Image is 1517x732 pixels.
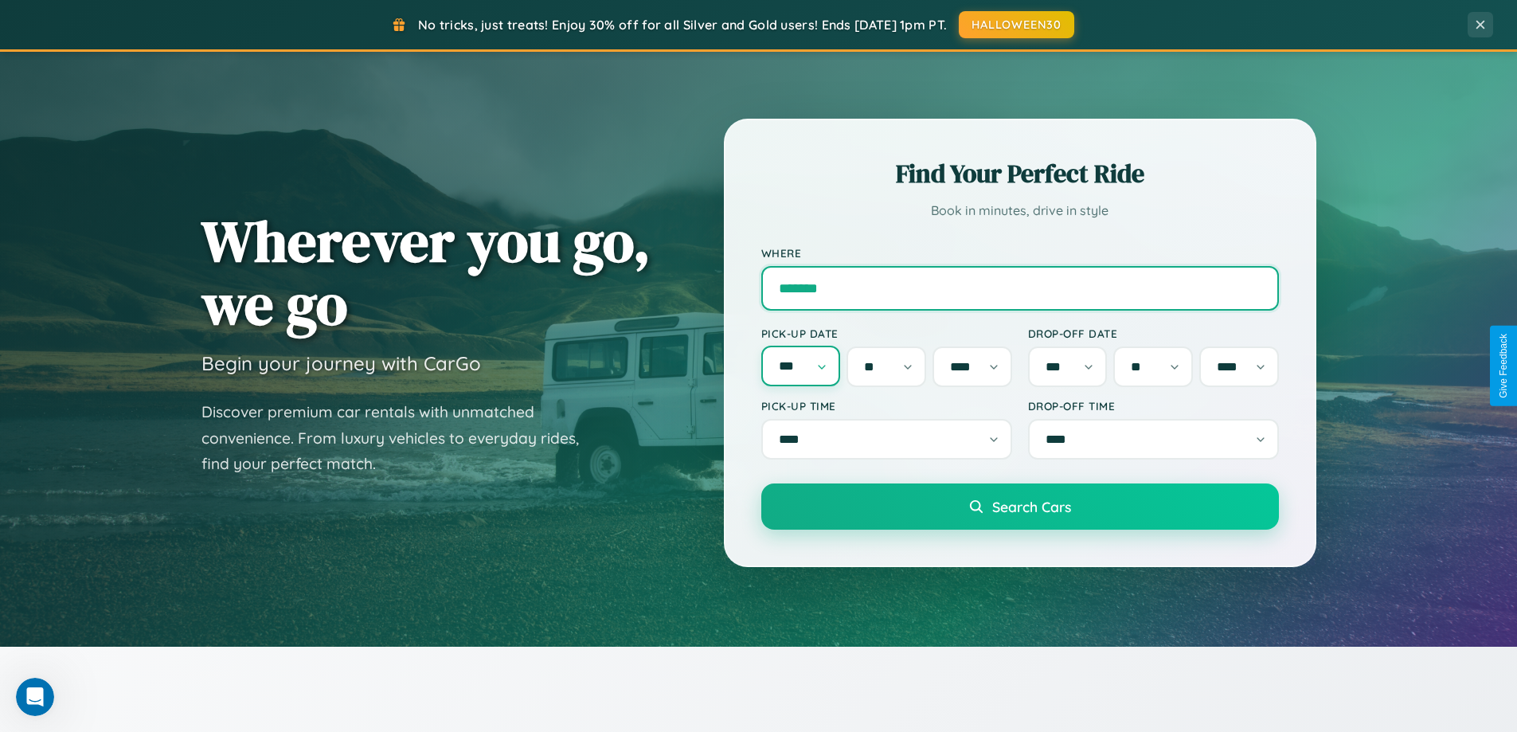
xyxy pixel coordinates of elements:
[761,327,1012,340] label: Pick-up Date
[761,246,1279,260] label: Where
[1028,399,1279,413] label: Drop-off Time
[761,483,1279,530] button: Search Cars
[16,678,54,716] iframe: Intercom live chat
[761,399,1012,413] label: Pick-up Time
[1498,334,1509,398] div: Give Feedback
[201,209,651,335] h1: Wherever you go, we go
[761,156,1279,191] h2: Find Your Perfect Ride
[418,17,947,33] span: No tricks, just treats! Enjoy 30% off for all Silver and Gold users! Ends [DATE] 1pm PT.
[1028,327,1279,340] label: Drop-off Date
[992,498,1071,515] span: Search Cars
[201,351,481,375] h3: Begin your journey with CarGo
[761,199,1279,222] p: Book in minutes, drive in style
[201,399,600,477] p: Discover premium car rentals with unmatched convenience. From luxury vehicles to everyday rides, ...
[959,11,1074,38] button: HALLOWEEN30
